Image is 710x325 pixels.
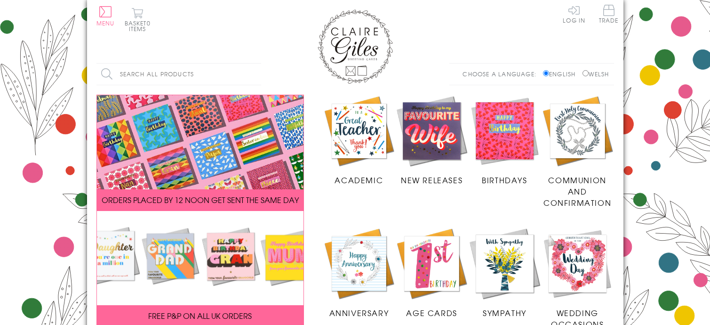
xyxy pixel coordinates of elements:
[96,6,115,26] button: Menu
[599,5,619,23] span: Trade
[318,9,393,84] img: Claire Giles Greetings Cards
[96,64,261,85] input: Search all products
[563,5,585,23] a: Log In
[406,307,457,318] span: Age Cards
[323,95,396,186] a: Academic
[395,95,468,186] a: New Releases
[463,70,541,78] p: Choose a language:
[329,307,389,318] span: Anniversary
[323,227,396,318] a: Anniversary
[543,70,580,78] label: English
[483,307,527,318] span: Sympathy
[599,5,619,25] a: Trade
[96,19,115,27] span: Menu
[395,227,468,318] a: Age Cards
[129,19,151,33] span: 0 items
[543,70,549,76] input: English
[468,95,541,186] a: Birthdays
[401,174,463,186] span: New Releases
[468,227,541,318] a: Sympathy
[543,174,611,208] span: Communion and Confirmation
[148,310,252,321] span: FREE P&P ON ALL UK ORDERS
[541,95,614,209] a: Communion and Confirmation
[582,70,589,76] input: Welsh
[582,70,609,78] label: Welsh
[125,8,151,32] button: Basket0 items
[102,194,299,205] span: ORDERS PLACED BY 12 NOON GET SENT THE SAME DAY
[482,174,527,186] span: Birthdays
[252,64,261,85] input: Search
[335,174,383,186] span: Academic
